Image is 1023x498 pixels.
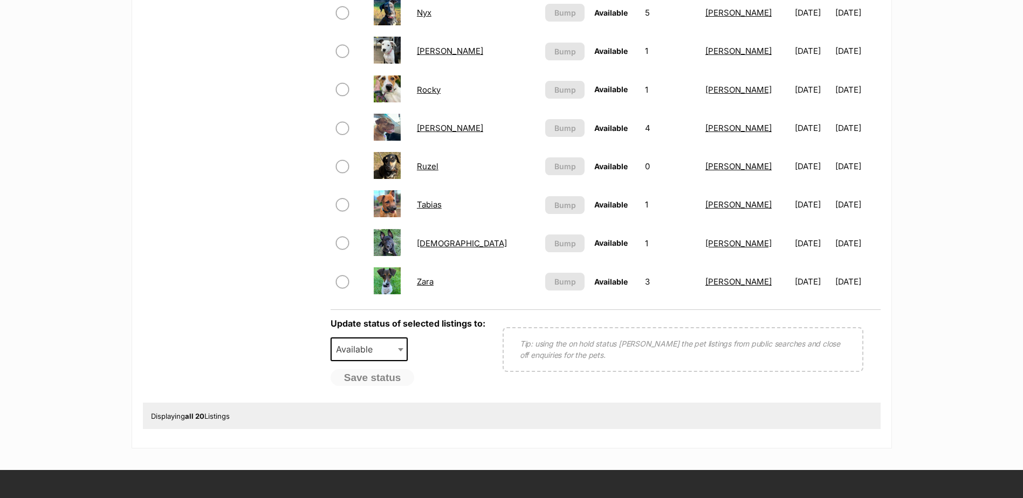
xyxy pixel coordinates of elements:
td: 3 [641,263,700,300]
a: Rocky [417,85,441,95]
td: [DATE] [791,32,834,70]
td: 1 [641,225,700,262]
span: Available [594,46,628,56]
a: [PERSON_NAME] [417,46,483,56]
td: [DATE] [835,225,879,262]
span: Available [331,337,408,361]
button: Bump [545,157,585,175]
span: Available [594,162,628,171]
span: Available [594,85,628,94]
a: [PERSON_NAME] [705,238,772,248]
label: Update status of selected listings to: [331,318,485,329]
p: Tip: using the on hold status [PERSON_NAME] the pet listings from public searches and close off e... [520,338,846,361]
td: [DATE] [835,148,879,185]
a: Nyx [417,8,431,18]
a: [PERSON_NAME] [705,85,772,95]
span: Available [594,277,628,286]
a: [PERSON_NAME] [705,199,772,210]
a: Zara [417,276,434,287]
a: [PERSON_NAME] [705,8,772,18]
span: Bump [554,46,576,57]
span: Available [594,123,628,133]
span: Available [332,342,383,357]
a: Ruzel [417,161,438,171]
td: 4 [641,109,700,147]
span: Bump [554,7,576,18]
a: [PERSON_NAME] [705,161,772,171]
td: 0 [641,148,700,185]
button: Bump [545,43,585,60]
td: [DATE] [835,71,879,108]
span: Available [594,238,628,247]
td: [DATE] [791,71,834,108]
span: Bump [554,161,576,172]
td: [DATE] [791,225,834,262]
a: [PERSON_NAME] [705,46,772,56]
strong: all 20 [185,412,204,420]
button: Bump [545,119,585,137]
button: Bump [545,196,585,214]
td: [DATE] [791,186,834,223]
td: [DATE] [791,148,834,185]
a: [PERSON_NAME] [705,123,772,133]
span: Bump [554,276,576,287]
span: Bump [554,238,576,249]
a: Tabias [417,199,442,210]
button: Bump [545,81,585,99]
td: [DATE] [791,109,834,147]
span: Available [594,200,628,209]
span: Available [594,8,628,17]
a: [PERSON_NAME] [417,123,483,133]
td: [DATE] [835,109,879,147]
span: Displaying Listings [151,412,230,420]
td: [DATE] [835,263,879,300]
td: 1 [641,32,700,70]
button: Bump [545,4,585,22]
span: Bump [554,199,576,211]
td: 1 [641,71,700,108]
span: Bump [554,122,576,134]
td: [DATE] [835,186,879,223]
button: Bump [545,234,585,252]
button: Bump [545,273,585,290]
a: [DEMOGRAPHIC_DATA] [417,238,507,248]
a: [PERSON_NAME] [705,276,772,287]
td: 1 [641,186,700,223]
td: [DATE] [791,263,834,300]
td: [DATE] [835,32,879,70]
button: Save status [331,369,415,386]
span: Bump [554,84,576,95]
